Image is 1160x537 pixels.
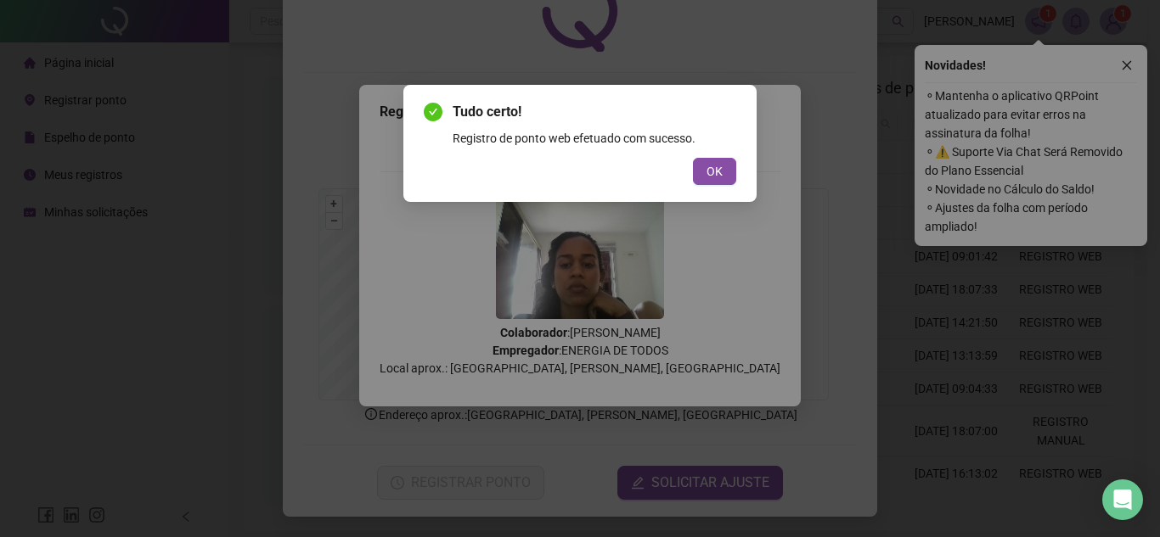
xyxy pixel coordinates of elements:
[424,103,442,121] span: check-circle
[693,158,736,185] button: OK
[453,102,736,122] span: Tudo certo!
[707,162,723,181] span: OK
[453,129,736,148] div: Registro de ponto web efetuado com sucesso.
[1102,479,1143,520] div: Open Intercom Messenger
